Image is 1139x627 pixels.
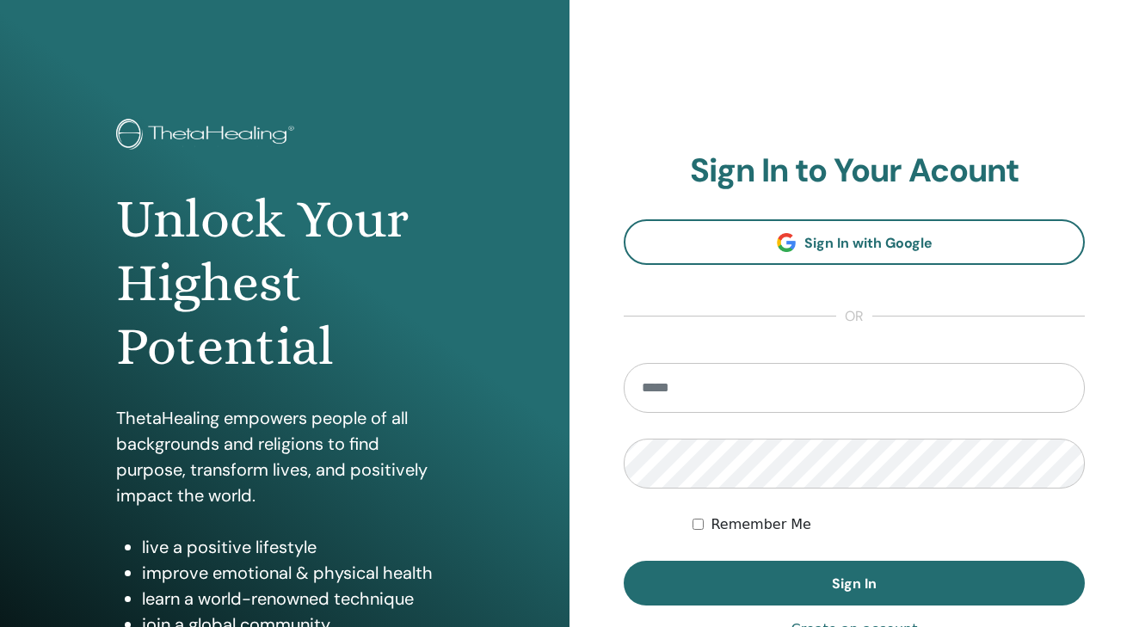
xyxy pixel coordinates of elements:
[142,534,453,560] li: live a positive lifestyle
[624,151,1085,191] h2: Sign In to Your Acount
[832,575,877,593] span: Sign In
[142,560,453,586] li: improve emotional & physical health
[693,514,1085,535] div: Keep me authenticated indefinitely or until I manually logout
[836,306,872,327] span: or
[624,219,1085,265] a: Sign In with Google
[711,514,811,535] label: Remember Me
[116,405,453,508] p: ThetaHealing empowers people of all backgrounds and religions to find purpose, transform lives, a...
[116,187,453,379] h1: Unlock Your Highest Potential
[624,561,1085,605] button: Sign In
[142,586,453,612] li: learn a world-renowned technique
[804,234,933,252] span: Sign In with Google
